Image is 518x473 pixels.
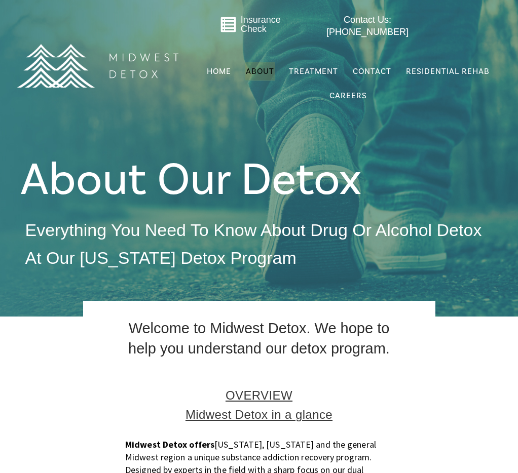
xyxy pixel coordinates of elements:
span: OVERVIEW Midwest Detox in a glance [186,388,332,421]
span: Everything you need to know about drug or Alcohol detox at Our [US_STATE] Detox program [25,220,482,267]
a: Insurance Check [241,15,281,34]
a: Residential Rehab [405,62,491,81]
a: Go to midwestdetox.com/message-form-page/ [220,16,237,36]
a: Contact [352,62,392,81]
strong: offers [189,439,214,450]
strong: Midwest Detox [125,439,187,450]
span: Residential Rehab [406,66,490,76]
span: Contact Us: [PHONE_NUMBER] [326,15,409,36]
a: Home [206,62,232,81]
span: Home [207,66,231,76]
span: About Our Detox [20,150,361,209]
a: About [245,62,275,81]
a: Careers [328,86,368,105]
img: MD Logo Horitzontal white-01 (1) (1) [10,22,184,109]
a: Contact Us: [PHONE_NUMBER] [312,14,423,38]
span: About [246,67,274,75]
span: Welcome to Midwest Detox. We hope to help you understand our detox program. [128,320,390,357]
span: Careers [329,91,367,101]
span: Contact [353,67,391,75]
a: Treatment [288,62,339,81]
span: Treatment [289,67,338,75]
